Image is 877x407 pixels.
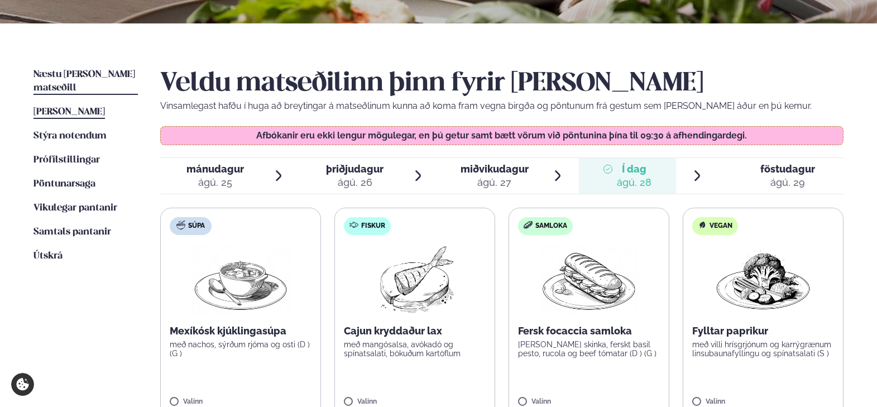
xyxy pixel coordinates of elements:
[617,162,651,176] span: Í dag
[33,107,105,117] span: [PERSON_NAME]
[33,106,105,119] a: [PERSON_NAME]
[33,251,63,261] span: Útskrá
[344,340,486,358] p: með mangósalsa, avókadó og spínatsalati, bökuðum kartöflum
[170,340,311,358] p: með nachos, sýrðum rjóma og osti (D ) (G )
[366,244,464,315] img: Fish.png
[518,340,660,358] p: [PERSON_NAME] skinka, ferskt basil pesto, rucola og beef tómatar (D ) (G )
[461,176,529,189] div: ágú. 27
[33,154,100,167] a: Prófílstillingar
[188,222,205,231] span: Súpa
[186,163,244,175] span: mánudagur
[518,324,660,338] p: Fersk focaccia samloka
[760,163,815,175] span: föstudagur
[160,99,844,113] p: Vinsamlegast hafðu í huga að breytingar á matseðlinum kunna að koma fram vegna birgða og pöntunum...
[692,324,834,338] p: Fylltar paprikur
[33,203,117,213] span: Vikulegar pantanir
[191,244,290,315] img: Soup.png
[760,176,815,189] div: ágú. 29
[361,222,385,231] span: Fiskur
[33,155,100,165] span: Prófílstillingar
[344,324,486,338] p: Cajun kryddaður lax
[349,221,358,229] img: fish.svg
[326,163,384,175] span: þriðjudagur
[524,221,533,229] img: sandwich-new-16px.svg
[617,176,651,189] div: ágú. 28
[33,179,95,189] span: Pöntunarsaga
[33,227,111,237] span: Samtals pantanir
[11,373,34,396] a: Cookie settings
[33,202,117,215] a: Vikulegar pantanir
[710,222,732,231] span: Vegan
[692,340,834,358] p: með villi hrísgrjónum og karrýgrænum linsubaunafyllingu og spínatsalati (S )
[33,226,111,239] a: Samtals pantanir
[33,131,107,141] span: Stýra notendum
[33,70,135,93] span: Næstu [PERSON_NAME] matseðill
[186,176,244,189] div: ágú. 25
[540,244,638,315] img: Panini.png
[172,131,832,140] p: Afbókanir eru ekki lengur mögulegar, en þú getur samt bætt vörum við pöntunina þína til 09:30 á a...
[326,176,384,189] div: ágú. 26
[160,68,844,99] h2: Veldu matseðilinn þinn fyrir [PERSON_NAME]
[698,221,707,229] img: Vegan.svg
[33,178,95,191] a: Pöntunarsaga
[33,250,63,263] a: Útskrá
[33,130,107,143] a: Stýra notendum
[461,163,529,175] span: miðvikudagur
[714,244,812,315] img: Vegan.png
[170,324,311,338] p: Mexíkósk kjúklingasúpa
[176,221,185,229] img: soup.svg
[33,68,138,95] a: Næstu [PERSON_NAME] matseðill
[535,222,567,231] span: Samloka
